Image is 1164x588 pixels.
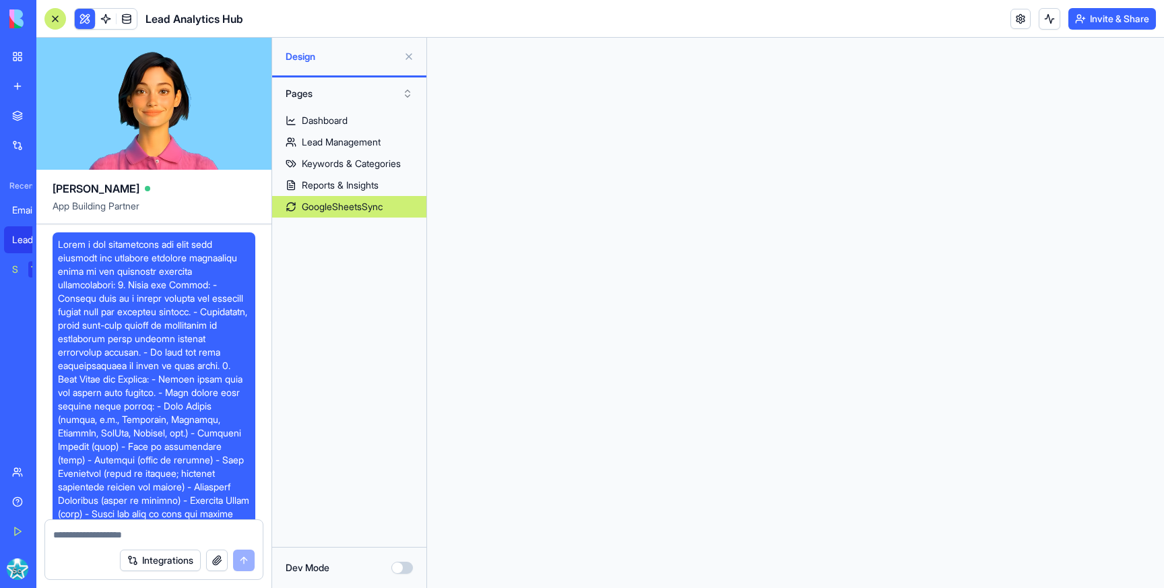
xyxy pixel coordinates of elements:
a: Dashboard [272,110,426,131]
button: Pages [279,83,420,104]
a: GoogleSheetsSync [272,196,426,218]
div: Dashboard [302,114,348,127]
div: Keywords & Categories [302,157,401,170]
label: Dev Mode [286,561,329,575]
a: Lead Analytics Hub [4,226,58,253]
span: App Building Partner [53,199,255,224]
a: Lead Management [272,131,426,153]
div: TRY [28,261,50,277]
div: Lead Management [302,135,381,149]
span: [PERSON_NAME] [53,181,139,197]
button: Invite & Share [1068,8,1156,30]
a: Social Media Content GeneratorTRY [4,256,58,283]
div: GoogleSheetsSync [302,200,383,214]
div: Lead Analytics Hub [12,233,50,247]
div: Social Media Content Generator [12,263,19,276]
button: Integrations [120,550,201,571]
a: Email Categorizer [4,197,58,224]
img: logo [9,9,93,28]
img: ACg8ocIInin2p6pcjON7snjoCg-HMTItrRaEI8bAy78i330DTAFXXnte=s96-c [7,558,28,580]
a: Reports & Insights [272,174,426,196]
span: Recent [4,181,32,191]
a: Keywords & Categories [272,153,426,174]
div: Reports & Insights [302,178,379,192]
span: Design [286,50,398,63]
span: Lead Analytics Hub [145,11,243,27]
div: Email Categorizer [12,203,50,217]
